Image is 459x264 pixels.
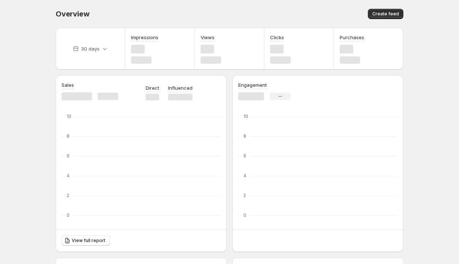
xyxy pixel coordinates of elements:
[72,238,105,243] span: View full report
[372,11,399,17] span: Create feed
[238,81,267,89] h3: Engagement
[340,34,364,41] h3: Purchases
[67,153,70,159] text: 6
[67,193,69,198] text: 2
[67,133,70,139] text: 8
[67,114,71,119] text: 10
[201,34,214,41] h3: Views
[243,173,246,178] text: 4
[56,10,89,18] span: Overview
[61,235,110,246] a: View full report
[368,9,403,19] button: Create feed
[243,212,246,218] text: 0
[67,212,70,218] text: 0
[81,45,100,52] p: 30 days
[243,133,246,139] text: 8
[243,153,246,159] text: 6
[67,173,70,178] text: 4
[61,81,74,89] h3: Sales
[270,34,284,41] h3: Clicks
[146,84,159,92] p: Direct
[168,84,193,92] p: Influenced
[243,193,246,198] text: 2
[131,34,158,41] h3: Impressions
[243,114,248,119] text: 10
